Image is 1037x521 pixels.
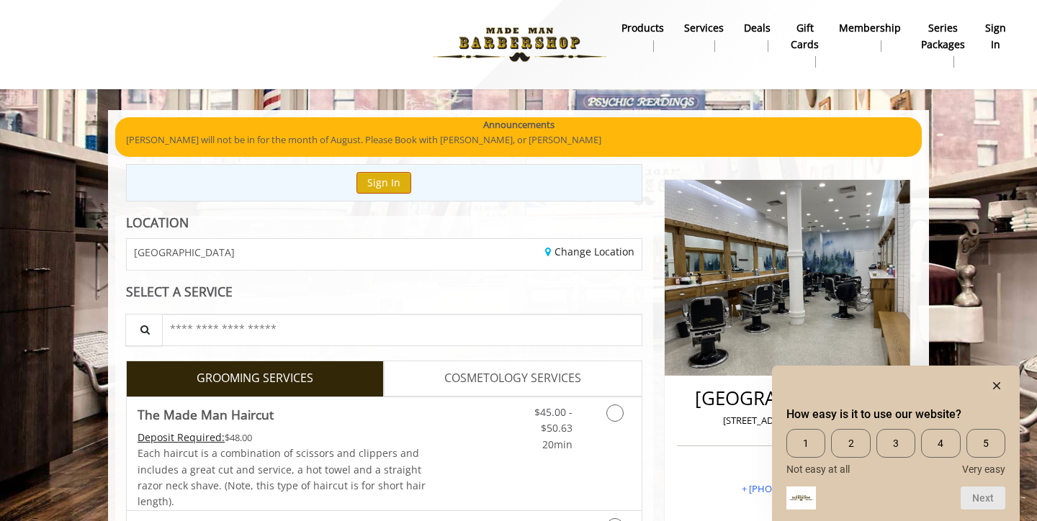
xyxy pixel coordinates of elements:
[966,429,1005,458] span: 5
[961,486,1005,509] button: Next question
[611,18,674,55] a: Productsproducts
[962,463,1005,475] span: Very easy
[921,429,960,458] span: 4
[681,388,894,409] h2: [GEOGRAPHIC_DATA]
[786,463,850,475] span: Not easy at all
[975,18,1016,55] a: sign insign in
[786,429,1005,475] div: How easy is it to use our website? Select an option from 1 to 5, with 1 being Not easy at all and...
[126,132,911,148] p: [PERSON_NAME] will not be in for the month of August. Please Book with [PERSON_NAME], or [PERSON_...
[988,377,1005,394] button: Hide survey
[125,314,163,346] button: Service Search
[681,413,894,428] p: [STREET_ADDRESS][US_STATE]
[876,429,915,458] span: 3
[483,117,555,132] b: Announcements
[674,18,734,55] a: ServicesServices
[138,404,274,425] b: The Made Man Haircut
[138,446,426,508] span: Each haircut is a combination of scissors and clippers and includes a great cut and service, a ho...
[545,245,634,258] a: Change Location
[734,18,781,55] a: DealsDeals
[621,20,664,36] b: products
[786,377,1005,509] div: How easy is it to use our website? Select an option from 1 to 5, with 1 being Not easy at all and...
[781,18,829,71] a: Gift cardsgift cards
[831,429,870,458] span: 2
[744,20,771,36] b: Deals
[681,506,894,516] h3: Email
[534,405,573,435] span: $45.00 - $50.63
[138,430,427,445] div: $48.00
[985,20,1006,53] b: sign in
[786,406,1005,423] h2: How easy is it to use our website? Select an option from 1 to 5, with 1 being Not easy at all and...
[829,18,911,55] a: MembershipMembership
[786,429,825,458] span: 1
[839,20,901,36] b: Membership
[921,20,965,53] b: Series packages
[684,20,724,36] b: Services
[126,285,642,299] div: SELECT A SERVICE
[356,172,411,193] button: Sign In
[197,369,313,388] span: GROOMING SERVICES
[134,247,235,258] span: [GEOGRAPHIC_DATA]
[542,438,573,451] span: 20min
[791,20,819,53] b: gift cards
[126,214,189,231] b: LOCATION
[444,369,581,388] span: COSMETOLOGY SERVICES
[138,430,225,444] span: This service needs some Advance to be paid before we block your appointment
[421,5,619,84] img: Made Man Barbershop logo
[681,466,894,476] h3: Phone
[911,18,975,71] a: Series packagesSeries packages
[742,482,832,495] a: + [PHONE_NUMBER].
